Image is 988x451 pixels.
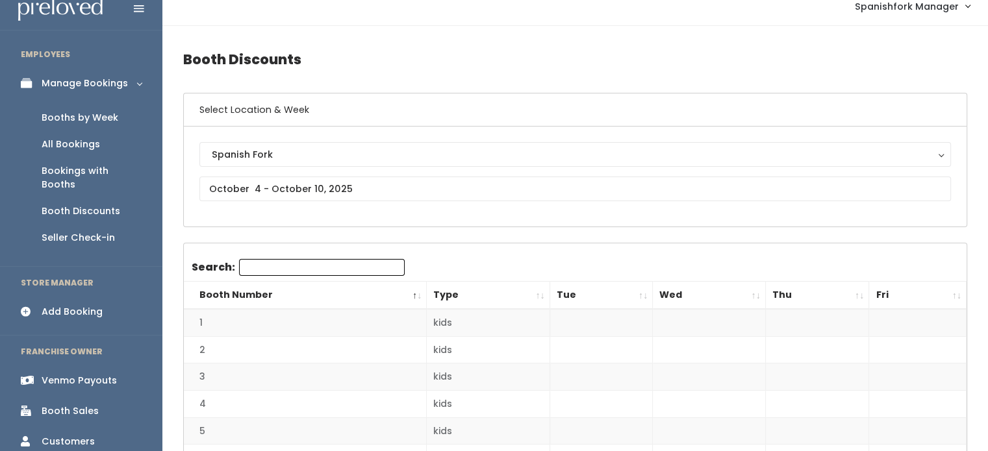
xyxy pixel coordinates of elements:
[184,309,427,336] td: 1
[184,336,427,363] td: 2
[42,138,100,151] div: All Bookings
[199,177,951,201] input: October 4 - October 10, 2025
[184,417,427,445] td: 5
[212,147,939,162] div: Spanish Fork
[550,282,653,310] th: Tue: activate to sort column ascending
[653,282,765,310] th: Wed: activate to sort column ascending
[427,391,550,418] td: kids
[42,164,142,191] div: Bookings with Booths
[42,404,99,418] div: Booth Sales
[427,417,550,445] td: kids
[765,282,869,310] th: Thu: activate to sort column ascending
[427,336,550,363] td: kids
[42,435,95,448] div: Customers
[199,142,951,167] button: Spanish Fork
[192,259,405,276] label: Search:
[42,111,118,125] div: Booths by Week
[42,77,128,90] div: Manage Bookings
[427,363,550,391] td: kids
[184,391,427,418] td: 4
[427,282,550,310] th: Type: activate to sort column ascending
[42,305,103,319] div: Add Booking
[42,231,115,245] div: Seller Check-in
[42,204,120,218] div: Booth Discounts
[183,42,967,77] h4: Booth Discounts
[184,282,427,310] th: Booth Number: activate to sort column descending
[42,374,117,387] div: Venmo Payouts
[184,93,967,127] h6: Select Location & Week
[184,363,427,391] td: 3
[427,309,550,336] td: kids
[239,259,405,276] input: Search:
[869,282,967,310] th: Fri: activate to sort column ascending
